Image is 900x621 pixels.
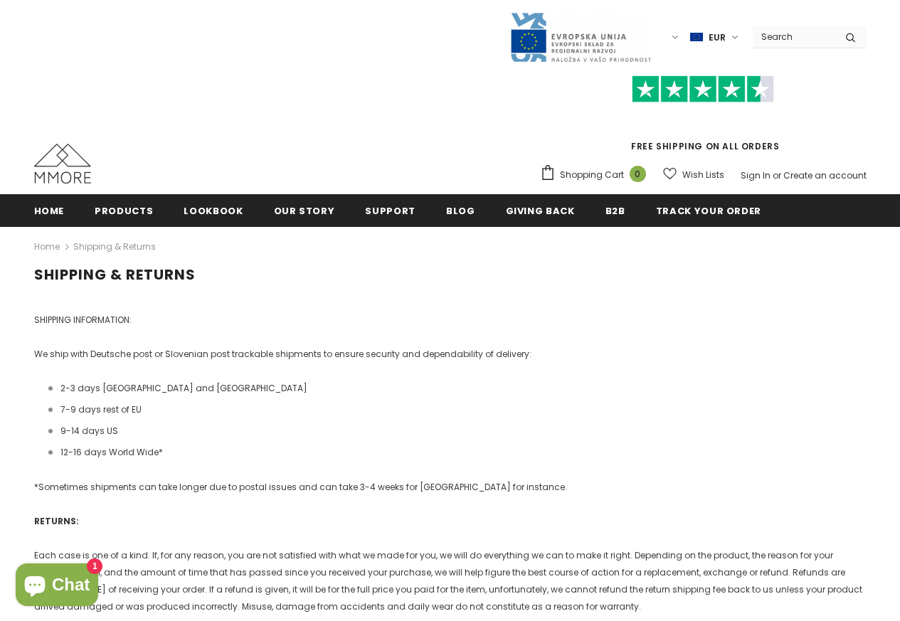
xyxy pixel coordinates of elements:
span: Lookbook [184,204,243,218]
span: support [365,204,415,218]
a: Lookbook [184,194,243,226]
span: Wish Lists [682,168,724,182]
span: EUR [709,31,726,45]
li: 12-16 days World Wide* [48,444,867,461]
img: MMORE Cases [34,144,91,184]
span: Giving back [506,204,575,218]
span: Products [95,204,153,218]
span: Our Story [274,204,335,218]
a: Javni Razpis [509,31,652,43]
span: Home [34,204,65,218]
span: Blog [446,204,475,218]
span: Shipping & Returns [34,265,196,285]
a: Wish Lists [663,162,724,187]
span: Shipping & Returns [73,238,156,255]
a: Home [34,238,60,255]
input: Search Site [753,26,835,47]
li: 9-14 days US [48,423,867,440]
img: Javni Razpis [509,11,652,63]
inbox-online-store-chat: Shopify online store chat [11,563,102,610]
a: support [365,194,415,226]
p: We ship with Deutsche post or Slovenian post trackable shipments to ensure security and dependabi... [34,346,867,363]
p: Each case is one of a kind. If, for any reason, you are not satisfied with what we made for you, ... [34,547,867,615]
a: Giving back [506,194,575,226]
p: SHIPPING INFORMATION: [34,312,867,329]
a: Sign In [741,169,771,181]
span: Track your order [656,204,761,218]
p: *Sometimes shipments can take longer due to postal issues and can take 3-4 weeks for [GEOGRAPHIC_... [34,479,867,496]
span: or [773,169,781,181]
a: Blog [446,194,475,226]
a: Home [34,194,65,226]
a: Create an account [783,169,867,181]
li: 2-3 days [GEOGRAPHIC_DATA] and [GEOGRAPHIC_DATA] [48,380,867,397]
a: Our Story [274,194,335,226]
a: Track your order [656,194,761,226]
span: 0 [630,166,646,182]
a: B2B [605,194,625,226]
span: B2B [605,204,625,218]
a: Products [95,194,153,226]
img: Trust Pilot Stars [632,75,774,103]
strong: RETURNS: [34,515,79,527]
iframe: Customer reviews powered by Trustpilot [540,102,867,139]
li: 7-9 days rest of EU [48,401,867,418]
span: Shopping Cart [560,168,624,182]
a: Shopping Cart 0 [540,164,653,186]
span: FREE SHIPPING ON ALL ORDERS [540,82,867,152]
